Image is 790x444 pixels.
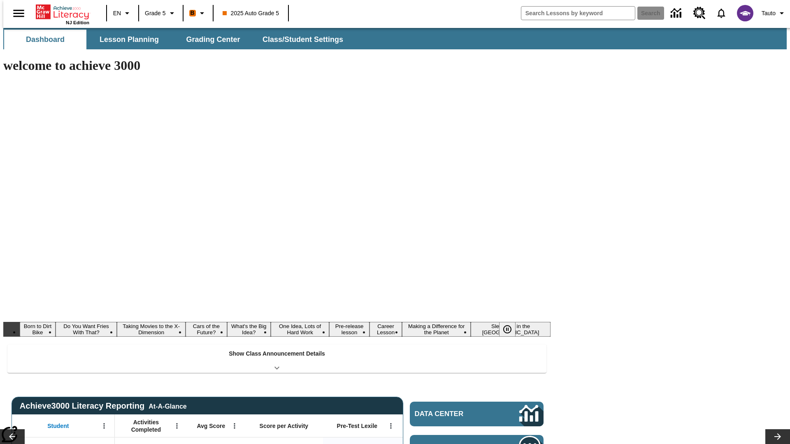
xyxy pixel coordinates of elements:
button: Grading Center [172,30,254,49]
button: Slide 1 Born to Dirt Bike [20,322,56,337]
span: 2025 Auto Grade 5 [223,9,279,18]
button: Slide 6 One Idea, Lots of Hard Work [271,322,329,337]
span: NJ Edition [66,20,89,25]
button: Open Menu [228,420,241,432]
button: Open side menu [7,1,31,25]
div: Show Class Announcement Details [7,345,546,373]
button: Class/Student Settings [256,30,350,49]
span: Tauto [762,9,776,18]
button: Lesson Planning [88,30,170,49]
span: Data Center [415,410,492,418]
button: Grade: Grade 5, Select a grade [142,6,180,21]
button: Boost Class color is orange. Change class color [186,6,210,21]
span: Grade 5 [145,9,166,18]
button: Open Menu [171,420,183,432]
span: B [191,8,195,18]
span: Activities Completed [119,419,173,433]
div: Pause [499,322,524,337]
p: Show Class Announcement Details [229,349,325,358]
span: Avg Score [197,422,225,430]
a: Data Center [666,2,688,25]
div: Home [36,3,89,25]
button: Slide 4 Cars of the Future? [186,322,227,337]
span: Score per Activity [260,422,309,430]
button: Slide 8 Career Lesson [369,322,402,337]
img: avatar image [737,5,753,21]
span: Achieve3000 Literacy Reporting [20,401,187,411]
button: Slide 3 Taking Movies to the X-Dimension [117,322,186,337]
h1: welcome to achieve 3000 [3,58,551,73]
button: Dashboard [4,30,86,49]
button: Slide 7 Pre-release lesson [329,322,369,337]
div: At-A-Glance [149,401,186,410]
a: Resource Center, Will open in new tab [688,2,711,24]
button: Slide 2 Do You Want Fries With That? [56,322,117,337]
span: Pre-Test Lexile [337,422,378,430]
button: Profile/Settings [758,6,790,21]
button: Slide 10 Sleepless in the Animal Kingdom [471,322,551,337]
input: search field [521,7,635,20]
a: Home [36,4,89,20]
button: Pause [499,322,516,337]
div: SubNavbar [3,28,787,49]
span: Student [47,422,69,430]
button: Select a new avatar [732,2,758,24]
button: Open Menu [385,420,397,432]
div: SubNavbar [3,30,351,49]
button: Language: EN, Select a language [109,6,136,21]
span: EN [113,9,121,18]
button: Lesson carousel, Next [765,429,790,444]
a: Data Center [410,402,544,426]
button: Open Menu [98,420,110,432]
a: Notifications [711,2,732,24]
button: Slide 5 What's the Big Idea? [227,322,271,337]
button: Slide 9 Making a Difference for the Planet [402,322,471,337]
